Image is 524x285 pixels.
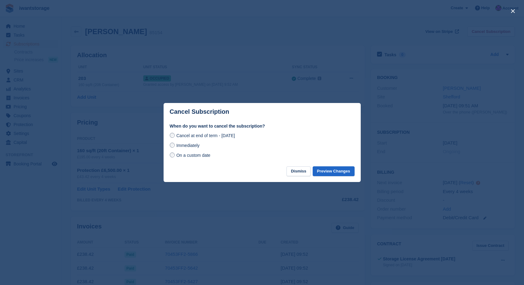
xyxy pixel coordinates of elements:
input: Immediately [170,143,175,148]
span: Cancel at end of term - [DATE] [176,133,235,138]
input: Cancel at end of term - [DATE] [170,133,175,138]
button: close [508,6,518,16]
p: Cancel Subscription [170,108,229,115]
label: When do you want to cancel the subscription? [170,123,355,129]
input: On a custom date [170,152,175,157]
button: Preview Changes [313,166,355,176]
span: On a custom date [176,153,210,158]
span: Immediately [176,143,199,148]
button: Dismiss [286,166,311,176]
